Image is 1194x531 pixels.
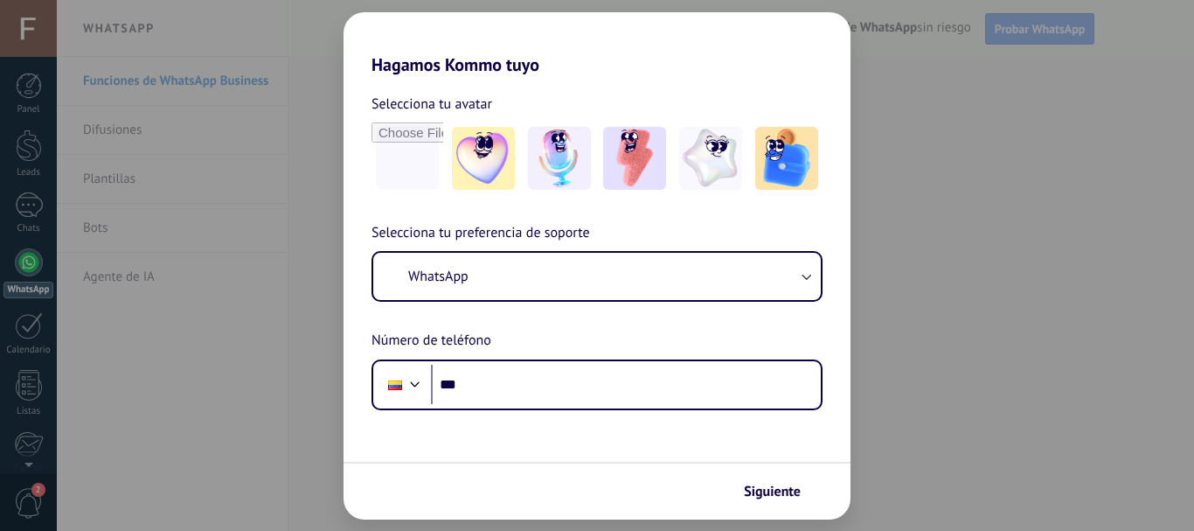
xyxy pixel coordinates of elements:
img: -3.jpeg [603,127,666,190]
h2: Hagamos Kommo tuyo [344,12,850,75]
span: Selecciona tu avatar [371,93,492,115]
img: -5.jpeg [755,127,818,190]
span: Selecciona tu preferencia de soporte [371,222,590,245]
span: Número de teléfono [371,330,491,353]
img: -1.jpeg [452,127,515,190]
span: WhatsApp [408,268,469,285]
img: -2.jpeg [528,127,591,190]
img: -4.jpeg [679,127,742,190]
button: Siguiente [736,477,824,507]
div: Colombia: + 57 [378,367,412,403]
button: WhatsApp [373,253,821,300]
span: Siguiente [744,486,801,498]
